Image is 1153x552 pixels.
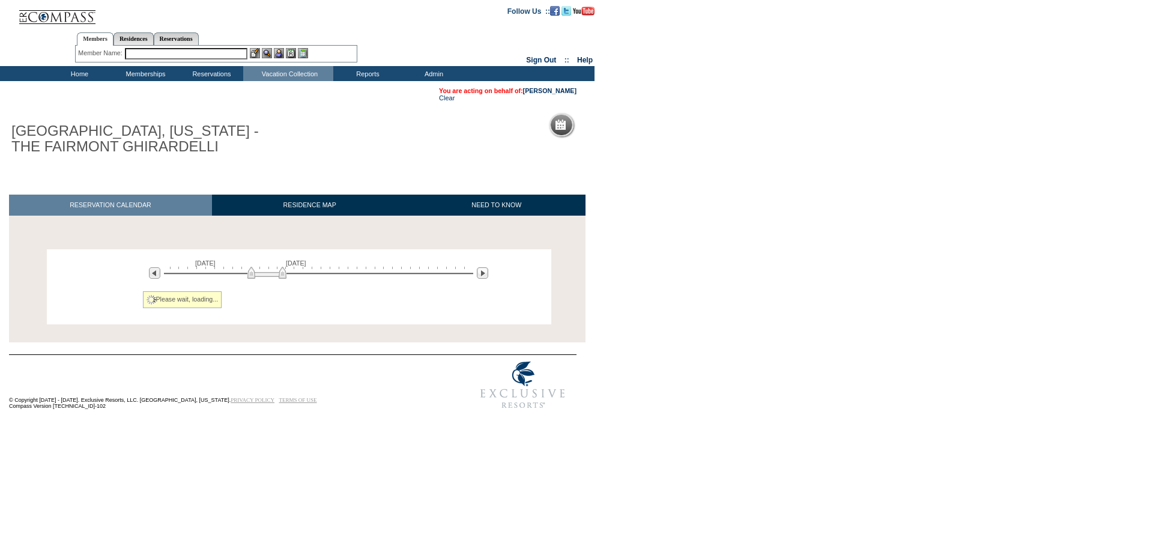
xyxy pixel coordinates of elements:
h1: [GEOGRAPHIC_DATA], [US_STATE] - THE FAIRMONT GHIRARDELLI [9,121,278,157]
span: :: [564,56,569,64]
span: You are acting on behalf of: [439,87,576,94]
a: PRIVACY POLICY [231,397,274,403]
h5: Reservation Calendar [570,121,662,129]
td: Vacation Collection [243,66,333,81]
a: RESERVATION CALENDAR [9,195,212,216]
div: Please wait, loading... [143,291,222,308]
td: Memberships [111,66,177,81]
a: NEED TO KNOW [407,195,586,216]
a: RESIDENCE MAP [212,195,408,216]
a: TERMS OF USE [279,397,317,403]
td: © Copyright [DATE] - [DATE]. Exclusive Resorts, LLC. [GEOGRAPHIC_DATA], [US_STATE]. Compass Versi... [9,356,429,416]
img: Become our fan on Facebook [550,6,560,16]
img: Reservations [286,48,296,58]
a: [PERSON_NAME] [523,87,576,94]
a: Become our fan on Facebook [550,7,560,14]
a: Reservations [154,32,199,45]
div: Member Name: [78,48,124,58]
img: b_calculator.gif [298,48,308,58]
a: Help [577,56,593,64]
a: Follow us on Twitter [561,7,571,14]
a: Clear [439,94,455,102]
td: Follow Us :: [507,6,550,16]
td: Admin [399,66,465,81]
img: Follow us on Twitter [561,6,571,16]
img: Subscribe to our YouTube Channel [573,7,595,16]
td: Reservations [177,66,243,81]
img: View [262,48,272,58]
img: Previous [149,267,160,279]
img: Impersonate [274,48,284,58]
td: Home [45,66,111,81]
img: Exclusive Resorts [469,355,576,415]
span: [DATE] [286,259,306,267]
span: [DATE] [195,259,216,267]
td: Reports [333,66,399,81]
img: spinner2.gif [147,295,156,305]
a: Members [77,32,113,46]
a: Residences [113,32,154,45]
img: Next [477,267,488,279]
a: Subscribe to our YouTube Channel [573,7,595,14]
a: Sign Out [526,56,556,64]
img: b_edit.gif [250,48,260,58]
